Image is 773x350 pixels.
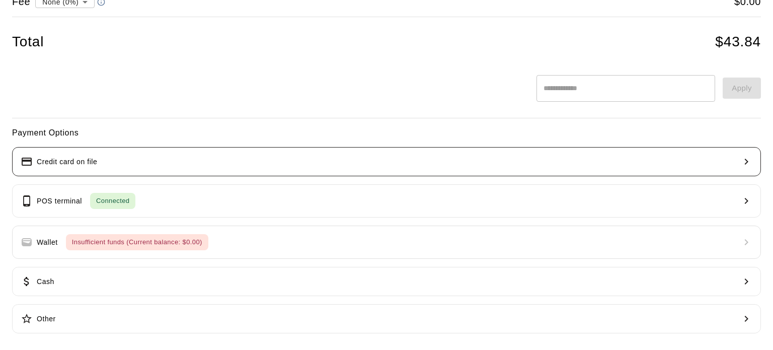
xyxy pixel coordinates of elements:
[37,276,54,287] p: Cash
[12,304,761,333] button: Other
[90,195,135,207] span: Connected
[37,196,82,206] p: POS terminal
[12,126,761,139] h6: Payment Options
[12,184,761,218] button: POS terminalConnected
[37,314,56,324] p: Other
[12,267,761,296] button: Cash
[12,33,44,51] h4: Total
[37,157,97,167] p: Credit card on file
[12,147,761,176] button: Credit card on file
[715,33,761,51] h4: $ 43.84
